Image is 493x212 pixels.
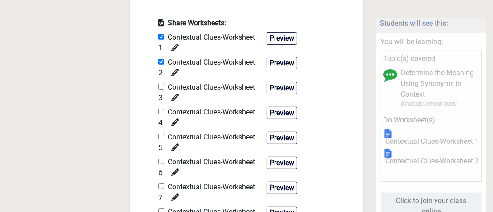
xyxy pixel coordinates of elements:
div: Contextual Clues-Worksheet 5 [158,132,260,153]
label: Do Worksheet(s): [384,115,437,126]
label: Determine the Meaning - Using Synonyms in Context [401,68,480,100]
button: Preview [267,57,297,69]
label: Contextual Clues-Worksheet 1 [386,138,479,145]
div: Contextual Clues-Worksheet 3 [158,82,260,103]
button: Preview [267,107,297,119]
div: Contextual Clues-Worksheet 7 [158,182,260,203]
button: Preview [267,32,297,45]
button: Preview [267,157,297,169]
img: data:image/png;base64,iVBORw0KGgoAAAANSUhEUgAAAgAAAAIACAYAAAD0eNT6AAAABHNCSVQICAgIfAhkiAAAAAlwSFl... [384,129,392,138]
p: (Chapter: Context clues ) [401,100,480,108]
button: Preview [267,132,297,144]
label: Students will see this: [380,18,448,29]
div: Contextual Clues-Worksheet 2 [158,57,260,78]
label: Share Worksheets: [158,18,226,29]
div: Contextual Clues-Worksheet 4 [158,107,260,128]
img: data:image/png;base64,iVBORw0KGgoAAAANSUhEUgAAAgAAAAIACAYAAAD0eNT6AAAABHNCSVQICAgIfAhkiAAAAAlwSFl... [384,149,392,158]
button: Preview [267,182,297,194]
label: Topic(s) covered: [384,53,437,64]
div: Contextual Clues-Worksheet 1 [158,32,260,53]
label: Contextual Clues-Worksheet 2 [386,158,479,165]
div: Contextual Clues-Worksheet 6 [158,157,260,178]
label: You will be learning: [381,37,444,47]
button: Preview [267,82,297,94]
